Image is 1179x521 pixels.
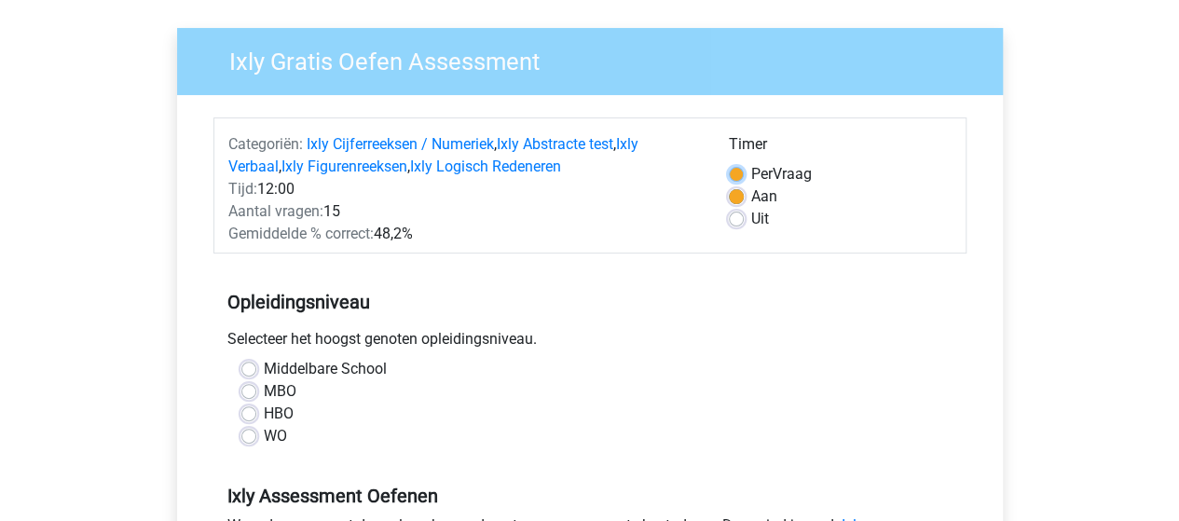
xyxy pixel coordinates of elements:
div: , , , , [214,133,715,178]
div: Timer [729,133,952,163]
label: Middelbare School [264,358,387,380]
span: Gemiddelde % correct: [228,225,374,242]
a: Ixly Abstracte test [497,135,613,153]
h3: Ixly Gratis Oefen Assessment [207,40,989,76]
label: Vraag [751,163,812,185]
a: Ixly Figurenreeksen [281,158,407,175]
h5: Ixly Assessment Oefenen [227,485,953,507]
span: Per [751,165,773,183]
div: 15 [214,200,715,223]
div: 12:00 [214,178,715,200]
label: Uit [751,208,769,230]
span: Aantal vragen: [228,202,323,220]
div: Selecteer het hoogst genoten opleidingsniveau. [213,328,967,358]
span: Categoriën: [228,135,303,153]
label: WO [264,425,287,447]
div: 48,2% [214,223,715,245]
h5: Opleidingsniveau [227,283,953,321]
a: Ixly Cijferreeksen / Numeriek [307,135,494,153]
label: HBO [264,403,294,425]
label: Aan [751,185,777,208]
a: Ixly Logisch Redeneren [410,158,561,175]
span: Tijd: [228,180,257,198]
label: MBO [264,380,296,403]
